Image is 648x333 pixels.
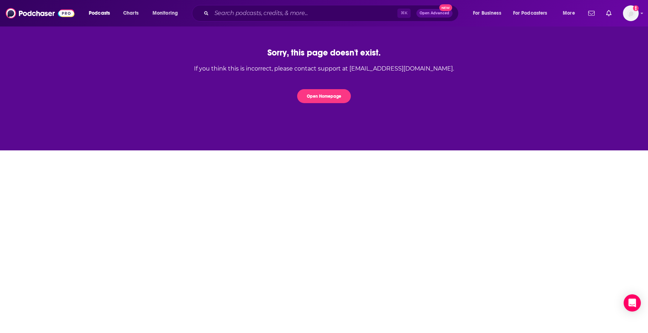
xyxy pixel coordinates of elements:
div: Sorry, this page doesn't exist. [194,47,454,58]
div: If you think this is incorrect, please contact support at [EMAIL_ADDRESS][DOMAIN_NAME]. [194,65,454,72]
div: Open Intercom Messenger [624,294,641,312]
span: Charts [123,8,139,18]
span: Monitoring [153,8,178,18]
span: Podcasts [89,8,110,18]
input: Search podcasts, credits, & more... [212,8,397,19]
span: For Business [473,8,501,18]
div: Search podcasts, credits, & more... [199,5,465,21]
span: More [563,8,575,18]
button: open menu [558,8,584,19]
button: open menu [84,8,119,19]
button: Open AdvancedNew [416,9,453,18]
span: Open Advanced [420,11,449,15]
button: open menu [468,8,510,19]
img: Podchaser - Follow, Share and Rate Podcasts [6,6,74,20]
a: Charts [119,8,143,19]
a: Show notifications dropdown [603,7,614,19]
span: Logged in as SuzanneE [623,5,639,21]
span: ⌘ K [397,9,411,18]
a: Show notifications dropdown [585,7,598,19]
button: open menu [508,8,558,19]
svg: Add a profile image [633,5,639,11]
button: open menu [148,8,187,19]
button: Show profile menu [623,5,639,21]
span: New [439,4,452,11]
img: User Profile [623,5,639,21]
button: Open Homepage [297,89,351,103]
span: For Podcasters [513,8,547,18]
